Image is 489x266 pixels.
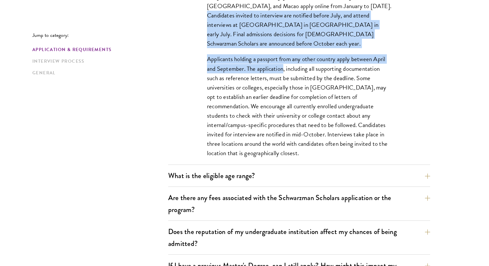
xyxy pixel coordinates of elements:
button: Does the reputation of my undergraduate institution affect my chances of being admitted? [168,224,430,251]
a: General [32,69,164,76]
a: Interview Process [32,58,164,65]
button: Are there any fees associated with the Schwarzman Scholars application or the program? [168,190,430,217]
button: What is the eligible age range? [168,168,430,183]
a: Application & Requirements [32,46,164,53]
p: Jump to category: [32,32,168,38]
p: Applicants holding a passport from any other country apply between April and September. The appli... [207,54,391,158]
